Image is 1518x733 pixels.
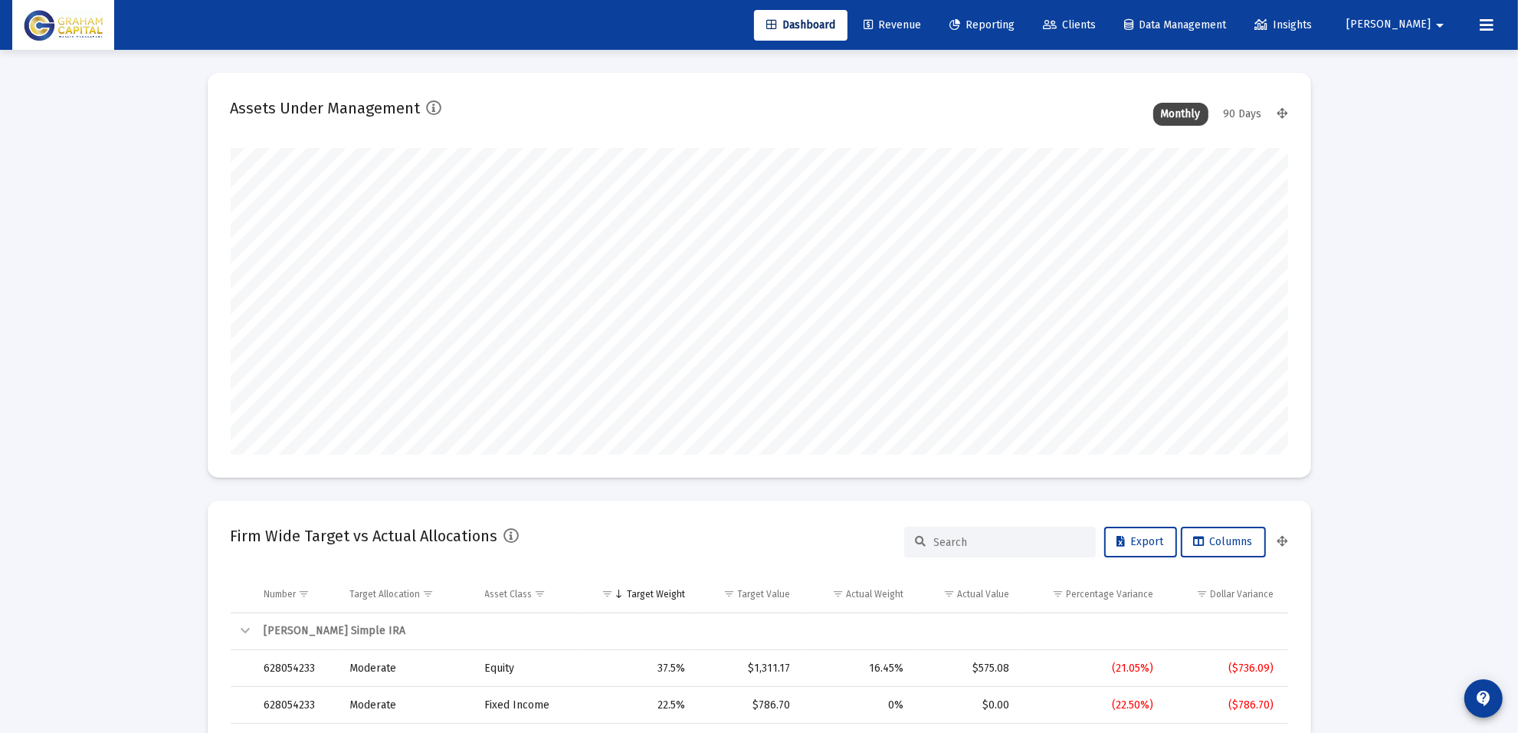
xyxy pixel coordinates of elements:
[349,588,420,600] div: Target Allocation
[707,661,791,676] div: $1,311.17
[24,10,103,41] img: Dashboard
[594,661,685,676] div: 37.5%
[1346,18,1431,31] span: [PERSON_NAME]
[1153,103,1208,126] div: Monthly
[474,576,583,613] td: Column Asset Class
[231,96,421,120] h2: Assets Under Management
[738,588,791,600] div: Target Value
[1474,689,1493,708] mat-icon: contact_support
[1181,527,1266,557] button: Columns
[934,536,1084,549] input: Search
[339,687,474,724] td: Moderate
[1104,527,1177,557] button: Export
[851,10,933,41] a: Revenue
[231,613,254,650] td: Collapse
[1175,661,1274,676] div: ($736.09)
[1175,698,1274,713] div: ($786.70)
[422,588,434,600] span: Show filter options for column 'Target Allocation'
[832,588,844,600] span: Show filter options for column 'Actual Weight'
[943,588,955,600] span: Show filter options for column 'Actual Value'
[724,588,736,600] span: Show filter options for column 'Target Value'
[1254,18,1312,31] span: Insights
[1117,535,1164,548] span: Export
[812,698,903,713] div: 0%
[1242,10,1324,41] a: Insights
[846,588,903,600] div: Actual Weight
[299,588,310,600] span: Show filter options for column 'Number'
[1043,18,1096,31] span: Clients
[535,588,546,600] span: Show filter options for column 'Asset Class'
[1112,10,1238,41] a: Data Management
[754,10,848,41] a: Dashboard
[1124,18,1226,31] span: Data Management
[254,576,339,613] td: Column Number
[1328,9,1467,40] button: [PERSON_NAME]
[264,588,297,600] div: Number
[1053,588,1064,600] span: Show filter options for column 'Percentage Variance'
[864,18,921,31] span: Revenue
[264,623,1274,639] div: [PERSON_NAME] Simple IRA
[1067,588,1154,600] div: Percentage Variance
[925,698,1009,713] div: $0.00
[1031,10,1108,41] a: Clients
[1211,588,1274,600] div: Dollar Variance
[957,588,1009,600] div: Actual Value
[254,650,339,687] td: 628054233
[1020,576,1164,613] td: Column Percentage Variance
[1194,535,1253,548] span: Columns
[766,18,835,31] span: Dashboard
[707,698,791,713] div: $786.70
[1197,588,1208,600] span: Show filter options for column 'Dollar Variance'
[231,524,498,548] h2: Firm Wide Target vs Actual Allocations
[339,576,474,613] td: Column Target Allocation
[696,576,802,613] td: Column Target Value
[339,650,474,687] td: Moderate
[627,588,685,600] div: Target Weight
[1165,576,1288,613] td: Column Dollar Variance
[949,18,1015,31] span: Reporting
[1216,103,1270,126] div: 90 Days
[474,687,583,724] td: Fixed Income
[474,650,583,687] td: Equity
[1431,10,1449,41] mat-icon: arrow_drop_down
[1031,661,1153,676] div: (21.05%)
[485,588,533,600] div: Asset Class
[254,687,339,724] td: 628054233
[594,698,685,713] div: 22.5%
[925,661,1009,676] div: $575.08
[812,661,903,676] div: 16.45%
[1031,698,1153,713] div: (22.50%)
[802,576,914,613] td: Column Actual Weight
[583,576,696,613] td: Column Target Weight
[602,588,613,600] span: Show filter options for column 'Target Weight'
[937,10,1027,41] a: Reporting
[914,576,1020,613] td: Column Actual Value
